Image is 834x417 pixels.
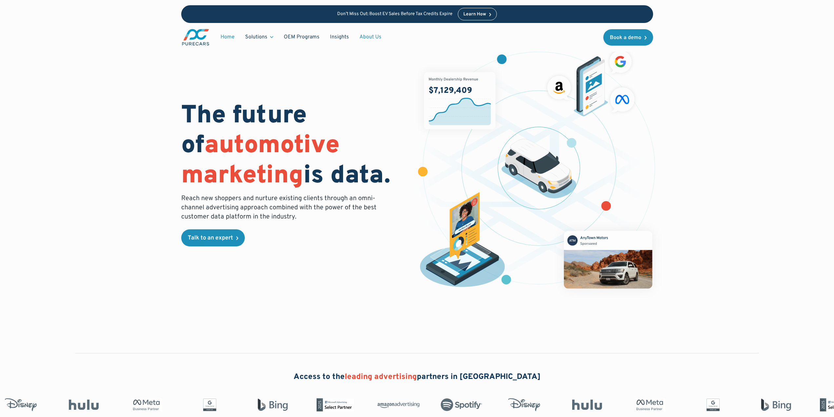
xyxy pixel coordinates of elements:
[245,33,267,41] div: Solutions
[552,219,665,301] img: mockup of facebook post
[215,31,240,43] a: Home
[126,398,168,411] img: Meta Business Partner
[424,72,495,129] img: chart showing monthly dealership revenue of $7m
[503,398,545,411] img: Disney
[294,372,541,383] h2: Access to the partners in [GEOGRAPHIC_DATA]
[463,12,486,17] div: Learn How
[629,398,671,411] img: Meta Business Partner
[63,400,105,410] img: Hulu
[414,192,512,290] img: persona of a buyer
[181,229,245,246] a: Talk to an expert
[755,398,797,411] img: Bing
[181,194,380,221] p: Reach new shoppers and nurture existing clients through an omni-channel advertising approach comb...
[337,11,453,17] p: Don’t Miss Out: Boost EV Sales Before Tax Credits Expire
[240,31,279,43] div: Solutions
[458,8,497,20] a: Learn How
[354,31,387,43] a: About Us
[188,235,233,241] div: Talk to an expert
[440,398,482,411] img: Spotify
[189,398,231,411] img: Google Partner
[325,31,354,43] a: Insights
[544,47,638,116] img: ads on social media and advertising partners
[610,35,641,40] div: Book a demo
[315,398,357,411] img: Microsoft Advertising Partner
[181,130,339,192] span: automotive marketing
[181,28,210,46] img: purecars logo
[181,101,409,191] h1: The future of is data.
[181,28,210,46] a: main
[378,400,419,410] img: Amazon Advertising
[252,398,294,411] img: Bing
[603,29,653,46] a: Book a demo
[692,398,734,411] img: Google Partner
[345,372,417,382] span: leading advertising
[566,400,608,410] img: Hulu
[501,139,577,198] img: illustration of a vehicle
[279,31,325,43] a: OEM Programs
